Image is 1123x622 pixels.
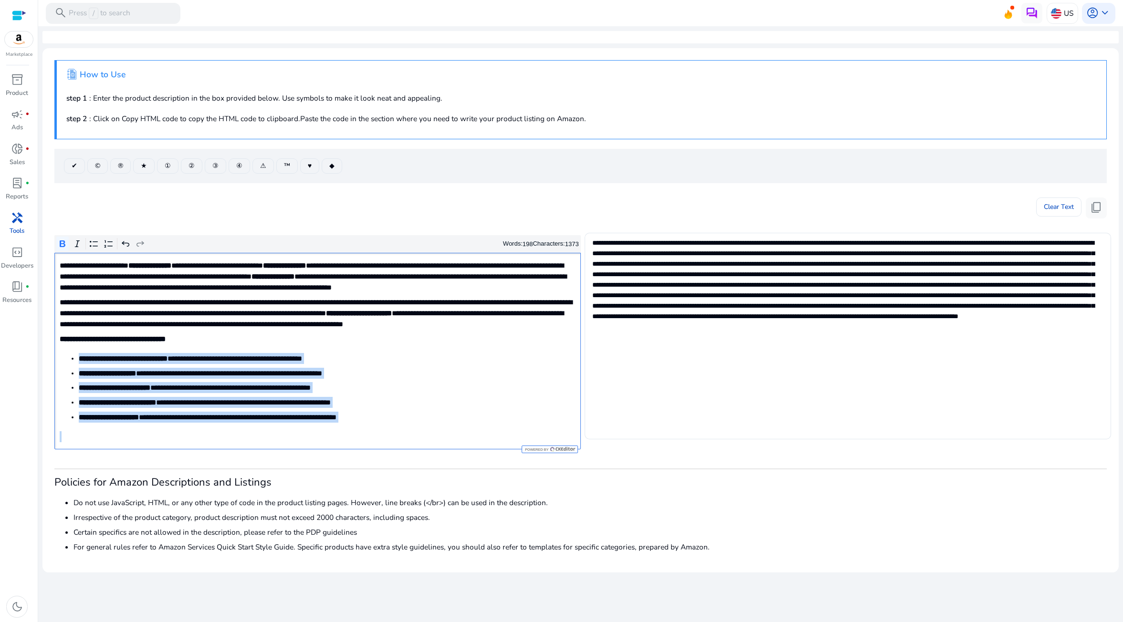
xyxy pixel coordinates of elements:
[10,227,24,236] p: Tools
[503,238,579,250] div: Words: Characters:
[25,285,30,289] span: fiber_manual_record
[25,112,30,116] span: fiber_manual_record
[212,161,219,171] span: ③
[189,161,195,171] span: ②
[1099,7,1111,19] span: keyboard_arrow_down
[6,51,32,58] p: Marketplace
[260,161,266,171] span: ⚠
[229,158,250,174] button: ④
[73,541,1107,552] li: For general rules refer to Amazon Services Quick Start Style Guide. Specific products have extra ...
[54,235,581,253] div: Editor toolbar
[54,476,1107,488] h3: Policies for Amazon Descriptions and Listings
[25,181,30,186] span: fiber_manual_record
[66,93,1097,104] p: : Enter the product description in the box provided below. Use symbols to make it look neat and a...
[6,192,28,202] p: Reports
[11,246,23,259] span: code_blocks
[73,527,1107,538] li: Certain specifics are not allowed in the description, please refer to the PDP guidelines
[133,158,155,174] button: ★
[141,161,147,171] span: ★
[69,8,130,19] p: Press to search
[252,158,274,174] button: ⚠
[236,161,242,171] span: ④
[110,158,131,174] button: ®
[1086,197,1107,218] button: content_copy
[205,158,226,174] button: ③
[95,161,100,171] span: ©
[66,113,1097,124] p: : Click on Copy HTML code to copy the HTML code to clipboard.Paste the code in the section where ...
[66,93,87,103] b: step 1
[157,158,178,174] button: ①
[11,73,23,86] span: inventory_2
[73,497,1107,508] li: Do not use JavaScript, HTML, or any other type of code in the product listing pages. However, lin...
[1086,7,1099,19] span: account_circle
[89,8,98,19] span: /
[11,601,23,613] span: dark_mode
[72,161,77,171] span: ✔
[11,177,23,189] span: lab_profile
[11,212,23,224] span: handyman
[54,7,67,19] span: search
[322,158,342,174] button: ◆
[300,158,319,174] button: ♥
[2,296,31,305] p: Resources
[181,158,202,174] button: ②
[6,89,28,98] p: Product
[1064,5,1073,21] p: US
[11,280,23,293] span: book_4
[11,143,23,155] span: donut_small
[25,147,30,151] span: fiber_manual_record
[73,512,1107,523] li: Irrespective of the product category, product description must not exceed 2000 characters, includ...
[64,158,85,174] button: ✔
[1051,8,1061,19] img: us.svg
[80,70,126,80] h4: How to Use
[1,261,33,271] p: Developers
[524,447,548,452] span: Powered by
[5,31,33,47] img: amazon.svg
[87,158,108,174] button: ©
[11,108,23,121] span: campaign
[11,123,23,133] p: Ads
[66,114,87,124] b: step 2
[1044,197,1074,217] span: Clear Text
[10,158,25,167] p: Sales
[329,161,335,171] span: ◆
[523,240,533,248] label: 198
[54,253,581,449] div: Rich Text Editor. Editing area: main. Press Alt+0 for help.
[284,161,290,171] span: ™
[1036,197,1081,217] button: Clear Text
[1090,201,1102,214] span: content_copy
[308,161,312,171] span: ♥
[165,161,171,171] span: ①
[118,161,123,171] span: ®
[276,158,298,174] button: ™
[565,240,579,248] label: 1373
